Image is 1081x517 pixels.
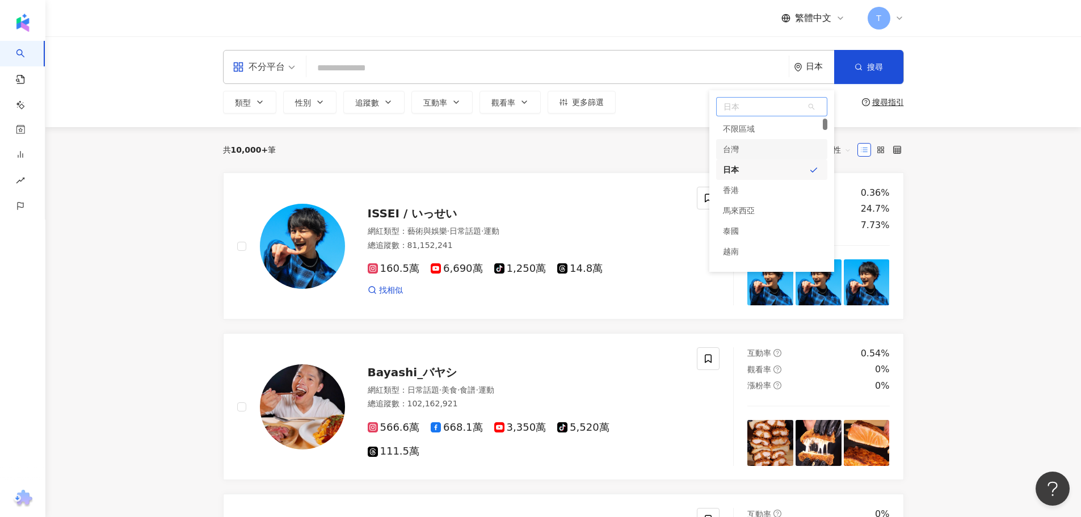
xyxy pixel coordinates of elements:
img: post-image [796,259,842,305]
iframe: Help Scout Beacon - Open [1036,472,1070,506]
span: 6,690萬 [431,263,483,275]
div: 越南 [723,241,739,262]
div: 日本 [806,62,834,72]
a: KOL AvatarBayashi_バヤシ網紅類型：日常話題·美食·食譜·運動總追蹤數：102,162,921566.6萬668.1萬3,350萬5,520萬111.5萬互動率question-... [223,333,904,480]
span: 性別 [295,98,311,107]
span: · [457,385,460,394]
div: 搜尋指引 [872,98,904,107]
span: 找相似 [379,285,403,296]
span: 食譜 [460,385,476,394]
span: question-circle [773,349,781,357]
span: 追蹤數 [355,98,379,107]
span: question-circle [773,381,781,389]
div: 日本 [723,159,739,180]
div: 總追蹤數 ： 102,162,921 [368,398,684,410]
span: 111.5萬 [368,445,420,457]
img: post-image [747,420,793,466]
span: 10,000+ [231,145,268,154]
div: 共 筆 [223,145,276,154]
img: logo icon [14,14,32,32]
span: 互動率 [423,98,447,107]
span: · [476,385,478,394]
span: T [876,12,881,24]
div: 馬來西亞 [716,200,827,221]
span: 日常話題 [449,226,481,236]
div: 泰國 [716,221,827,241]
span: appstore [233,61,244,73]
div: 台灣 [723,139,739,159]
div: 日本 [716,159,827,180]
button: 性別 [283,91,337,114]
span: 漲粉率 [747,381,771,390]
div: 不限區域 [716,119,827,139]
span: 566.6萬 [368,422,420,434]
span: 美食 [441,385,457,394]
div: 不分平台 [233,58,285,76]
div: 0% [875,380,889,392]
div: 網紅類型 ： [368,226,684,237]
a: 找相似 [368,285,403,296]
span: 1,250萬 [494,263,546,275]
div: 不限區域 [723,119,755,139]
img: KOL Avatar [260,204,345,289]
img: KOL Avatar [260,364,345,449]
div: 香港 [723,180,739,200]
img: post-image [844,259,890,305]
span: 觀看率 [747,365,771,374]
span: 類型 [235,98,251,107]
img: post-image [747,259,793,305]
img: post-image [844,420,890,466]
div: 0.54% [861,347,890,360]
span: environment [794,63,802,72]
img: chrome extension [12,490,34,508]
span: 日本 [717,98,827,116]
a: search [16,41,39,74]
span: 160.5萬 [368,263,420,275]
span: 5,520萬 [557,422,609,434]
span: 日常話題 [407,385,439,394]
span: 3,350萬 [494,422,546,434]
button: 追蹤數 [343,91,405,114]
span: 關聯性 [817,141,851,159]
div: 0% [875,363,889,376]
span: 觀看率 [491,98,515,107]
div: 總追蹤數 ： 81,152,241 [368,240,684,251]
span: question-circle [862,98,870,106]
div: 香港 [716,180,827,200]
div: 0.36% [861,187,890,199]
img: post-image [796,420,842,466]
div: 馬來西亞 [723,200,755,221]
span: rise [16,169,25,195]
div: 7.73% [861,219,890,232]
span: 搜尋 [867,62,883,72]
span: question-circle [773,365,781,373]
span: 14.8萬 [557,263,603,275]
div: 越南 [716,241,827,262]
span: 運動 [483,226,499,236]
span: 668.1萬 [431,422,483,434]
span: 繁體中文 [795,12,831,24]
span: 藝術與娛樂 [407,226,447,236]
span: 更多篩選 [572,98,604,107]
button: 類型 [223,91,276,114]
button: 更多篩選 [548,91,616,114]
span: 運動 [478,385,494,394]
div: 24.7% [861,203,890,215]
span: · [447,226,449,236]
span: · [481,226,483,236]
div: 泰國 [723,221,739,241]
button: 搜尋 [834,50,903,84]
a: KOL AvatarISSEI / いっせい網紅類型：藝術與娛樂·日常話題·運動總追蹤數：81,152,241160.5萬6,690萬1,250萬14.8萬找相似互動率question-circ... [223,173,904,320]
div: 台灣 [716,139,827,159]
div: 網紅類型 ： [368,385,684,396]
button: 互動率 [411,91,473,114]
span: Bayashi_バヤシ [368,365,457,379]
button: 觀看率 [479,91,541,114]
span: ISSEI / いっせい [368,207,457,220]
span: · [439,385,441,394]
span: 互動率 [747,348,771,358]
